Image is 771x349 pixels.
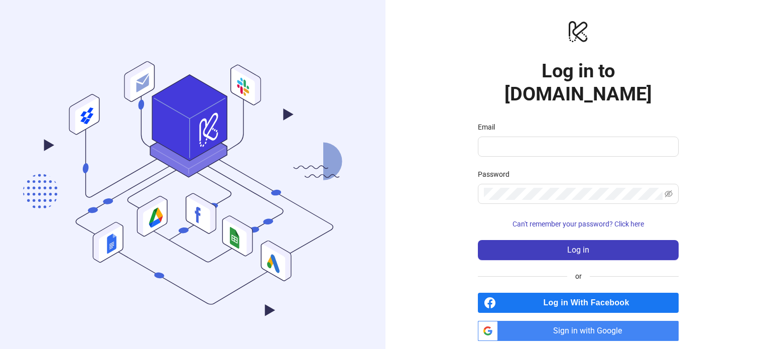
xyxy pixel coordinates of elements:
[478,216,679,232] button: Can't remember your password? Click here
[478,240,679,260] button: Log in
[478,59,679,105] h1: Log in to [DOMAIN_NAME]
[478,169,516,180] label: Password
[512,220,644,228] span: Can't remember your password? Click here
[502,321,679,341] span: Sign in with Google
[500,293,679,313] span: Log in With Facebook
[567,246,589,255] span: Log in
[665,190,673,198] span: eye-invisible
[484,188,663,200] input: Password
[478,293,679,313] a: Log in With Facebook
[478,321,679,341] a: Sign in with Google
[478,122,501,133] label: Email
[478,220,679,228] a: Can't remember your password? Click here
[484,141,671,153] input: Email
[567,271,590,282] span: or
